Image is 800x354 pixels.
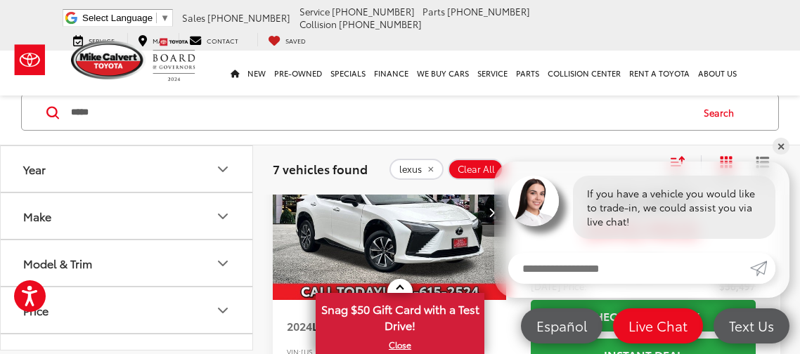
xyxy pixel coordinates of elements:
span: Clear All [458,164,495,175]
a: Service [473,51,512,96]
span: Service [299,5,330,18]
a: Select Language​ [82,13,169,23]
div: Model & Trim [214,254,231,271]
div: Price [214,301,231,318]
span: Sales [182,11,205,24]
a: Collision Center [543,51,625,96]
a: Live Chat [613,308,703,343]
img: 2024 Lexus RZ 450e Premium [272,124,508,301]
a: Specials [326,51,370,96]
span: [PHONE_NUMBER] [339,18,422,30]
span: 2024 [287,317,312,334]
span: [PHONE_NUMBER] [207,11,290,24]
button: Model & TrimModel & Trim [1,240,254,286]
span: 7 vehicles found [273,160,368,177]
a: WE BUY CARS [413,51,473,96]
div: Year [214,160,231,177]
a: Rent a Toyota [625,51,694,96]
a: Service [63,33,125,46]
span: Parts [422,5,445,18]
a: Text Us [714,308,789,343]
span: Español [529,317,594,334]
div: Make [23,209,51,223]
div: 2024 Lexus RZ 450e Premium 0 [272,124,508,300]
div: If you have a vehicle you would like to trade-in, we could assist you via live chat! [573,176,775,239]
a: Contact [179,33,249,46]
img: Agent profile photo [508,176,559,226]
a: About Us [694,51,741,96]
span: Collision [299,18,337,30]
button: Next image [478,188,506,237]
a: 2024 Lexus RZ 450e Premium2024 Lexus RZ 450e Premium2024 Lexus RZ 450e Premium2024 Lexus RZ 450e ... [272,124,508,300]
a: Check Availability [531,300,756,332]
div: Model & Trim [23,256,92,270]
a: Submit [750,253,775,284]
a: Map [127,33,176,46]
span: Live Chat [621,317,695,334]
input: Enter your message [508,253,750,284]
span: [PHONE_NUMBER] [332,5,415,18]
button: YearYear [1,146,254,192]
span: lexus [399,164,422,175]
button: Select sort value [663,155,701,183]
span: Lexus RZ [312,317,360,334]
button: MakeMake [1,193,254,239]
span: Map [153,36,166,45]
a: Home [226,51,243,96]
button: PricePrice [1,287,254,333]
span: Text Us [722,317,781,334]
div: Make [214,207,231,224]
span: Snag $50 Gift Card with a Test Drive! [317,294,483,337]
a: 2024Lexus RZ450e Premium [287,318,444,334]
button: List View [745,155,780,183]
button: remove lexus [389,159,444,180]
img: Mike Calvert Toyota [71,41,146,79]
a: Pre-Owned [270,51,326,96]
div: Price [23,303,49,317]
span: ▼ [160,13,169,23]
span: Select Language [82,13,153,23]
a: Español [521,308,602,343]
img: Toyota [4,37,56,83]
button: Search [690,95,754,130]
a: Finance [370,51,413,96]
a: My Saved Vehicles [257,33,316,46]
span: Service [89,36,115,45]
a: Parts [512,51,543,96]
a: New [243,51,270,96]
button: Clear All [448,159,503,180]
span: [PHONE_NUMBER] [447,5,530,18]
button: Grid View [701,155,745,183]
div: Year [23,162,46,176]
span: Contact [207,36,238,45]
span: Saved [285,36,306,45]
input: Search by Make, Model, or Keyword [70,96,690,129]
span: ​ [156,13,157,23]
